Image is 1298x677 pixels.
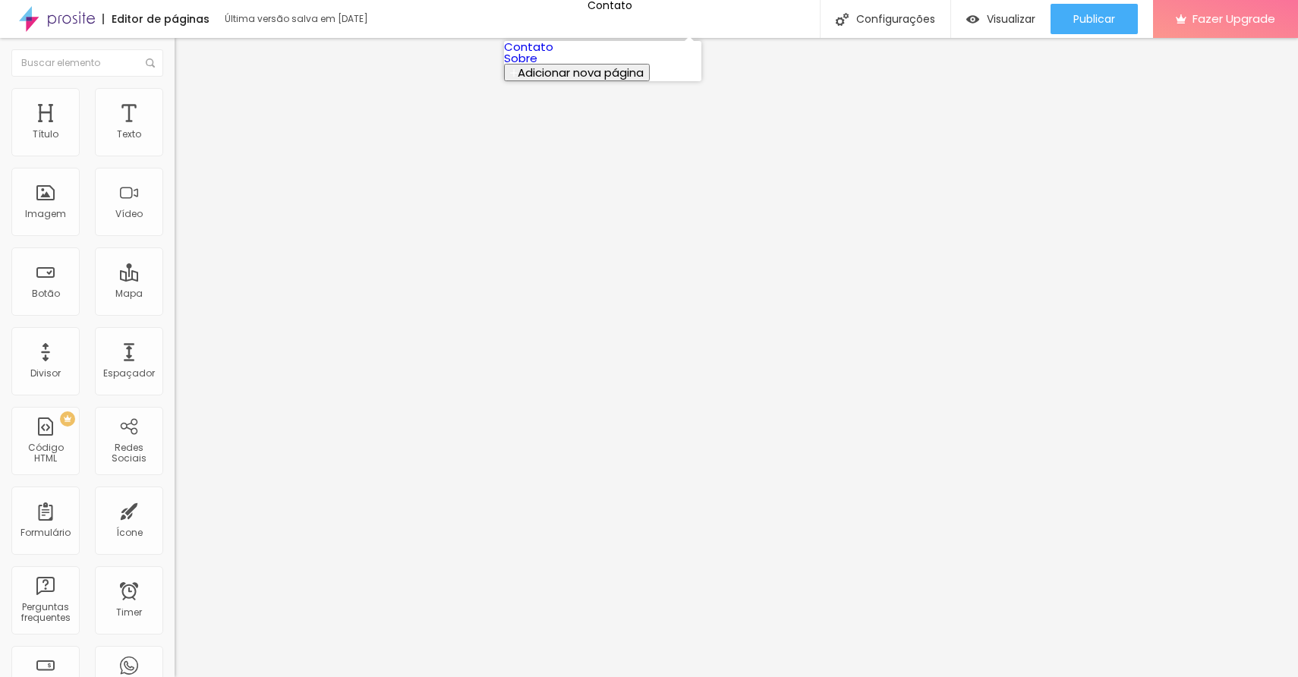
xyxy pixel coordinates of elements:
a: Sobre [504,50,537,66]
span: Adicionar nova página [518,65,644,80]
div: Vídeo [115,209,143,219]
input: Buscar elemento [11,49,163,77]
span: Publicar [1073,13,1115,25]
img: Icone [146,58,155,68]
div: Título [33,129,58,140]
div: Botão [32,288,60,299]
div: Texto [117,129,141,140]
button: Visualizar [951,4,1051,34]
div: Espaçador [103,368,155,379]
span: Visualizar [987,13,1035,25]
div: Editor de páginas [102,14,210,24]
div: Mapa [115,288,143,299]
div: Perguntas frequentes [15,602,75,624]
div: Imagem [25,209,66,219]
iframe: Editor [175,38,1298,677]
button: Publicar [1051,4,1138,34]
span: Fazer Upgrade [1192,12,1275,25]
div: Divisor [30,368,61,379]
a: Contato [504,39,553,55]
div: Timer [116,607,142,618]
div: Última versão salva em [DATE] [225,14,399,24]
div: Redes Sociais [99,442,159,464]
div: Código HTML [15,442,75,464]
img: Icone [836,13,849,26]
div: Formulário [20,527,71,538]
div: Ícone [116,527,143,538]
button: Adicionar nova página [504,64,650,81]
img: view-1.svg [966,13,979,26]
